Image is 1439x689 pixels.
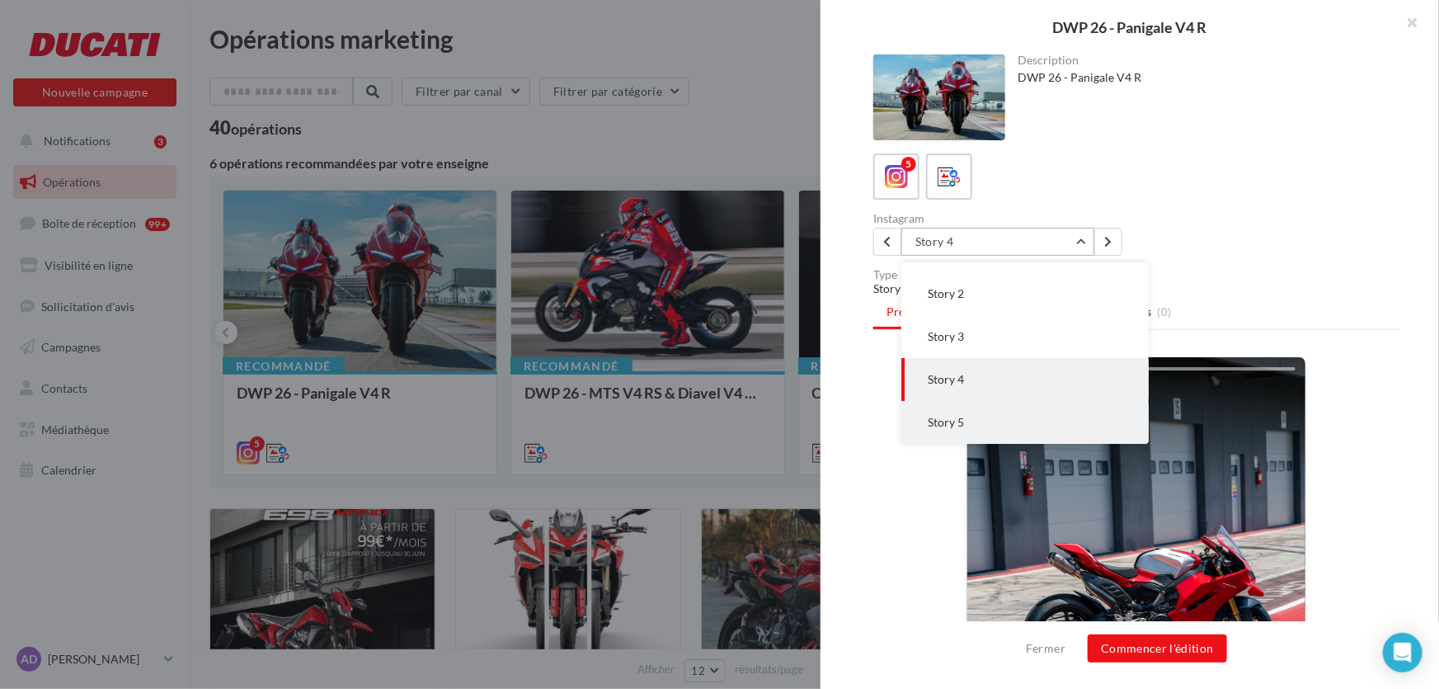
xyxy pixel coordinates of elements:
div: Story [873,281,1399,297]
span: Story 5 [928,415,964,429]
button: Story 4 [901,228,1094,256]
button: Story 4 [901,358,1149,401]
div: Type [873,269,1399,281]
div: Open Intercom Messenger [1383,633,1423,672]
button: Story 5 [901,401,1149,444]
div: Instagram [873,213,1130,224]
span: Story 4 [928,372,964,386]
button: Story 3 [901,315,1149,358]
button: Story 2 [901,272,1149,315]
span: Story 3 [928,329,964,343]
div: DWP 26 - Panigale V4 R [847,20,1413,35]
div: 5 [901,157,916,172]
button: Commencer l'édition [1088,635,1227,663]
span: (0) [1158,305,1172,319]
button: Fermer [1019,639,1072,658]
span: Story 2 [928,286,964,300]
div: Description [1018,54,1387,66]
div: DWP 26 - Panigale V4 R [1018,69,1387,86]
